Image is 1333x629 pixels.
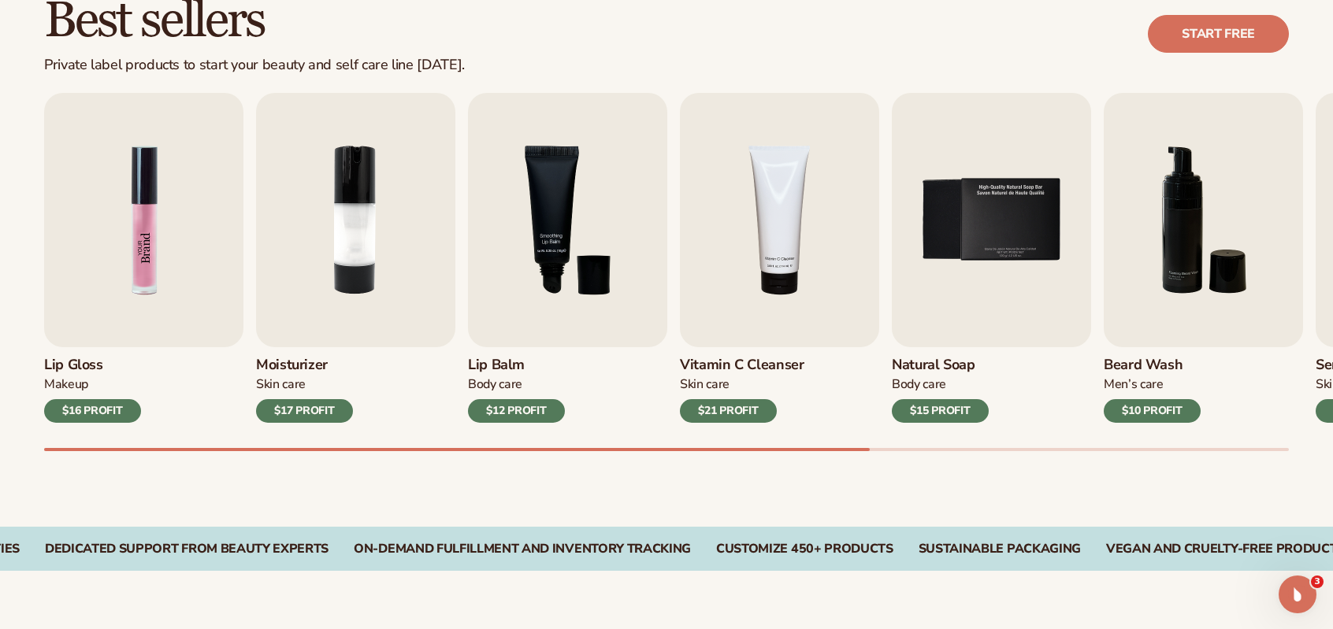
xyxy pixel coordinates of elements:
[1104,376,1201,393] div: Men’s Care
[680,399,777,423] div: $21 PROFIT
[680,357,804,374] h3: Vitamin C Cleanser
[892,399,989,423] div: $15 PROFIT
[44,93,243,347] img: Shopify Image 2
[680,376,804,393] div: Skin Care
[1148,15,1289,53] a: Start free
[468,93,667,423] a: 3 / 9
[44,376,141,393] div: Makeup
[1104,357,1201,374] h3: Beard Wash
[354,542,691,557] div: On-Demand Fulfillment and Inventory Tracking
[919,542,1081,557] div: SUSTAINABLE PACKAGING
[1104,93,1303,423] a: 6 / 9
[44,57,465,74] div: Private label products to start your beauty and self care line [DATE].
[44,399,141,423] div: $16 PROFIT
[1104,399,1201,423] div: $10 PROFIT
[892,357,989,374] h3: Natural Soap
[680,93,879,423] a: 4 / 9
[1311,575,1324,588] span: 3
[45,542,329,557] div: Dedicated Support From Beauty Experts
[468,357,565,374] h3: Lip Balm
[256,376,353,393] div: Skin Care
[892,93,1091,423] a: 5 / 9
[1279,575,1316,613] iframe: Intercom live chat
[256,357,353,374] h3: Moisturizer
[468,376,565,393] div: Body Care
[256,399,353,423] div: $17 PROFIT
[44,357,141,374] h3: Lip Gloss
[892,376,989,393] div: Body Care
[44,93,243,423] a: 1 / 9
[716,542,893,557] div: CUSTOMIZE 450+ PRODUCTS
[468,399,565,423] div: $12 PROFIT
[256,93,455,423] a: 2 / 9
